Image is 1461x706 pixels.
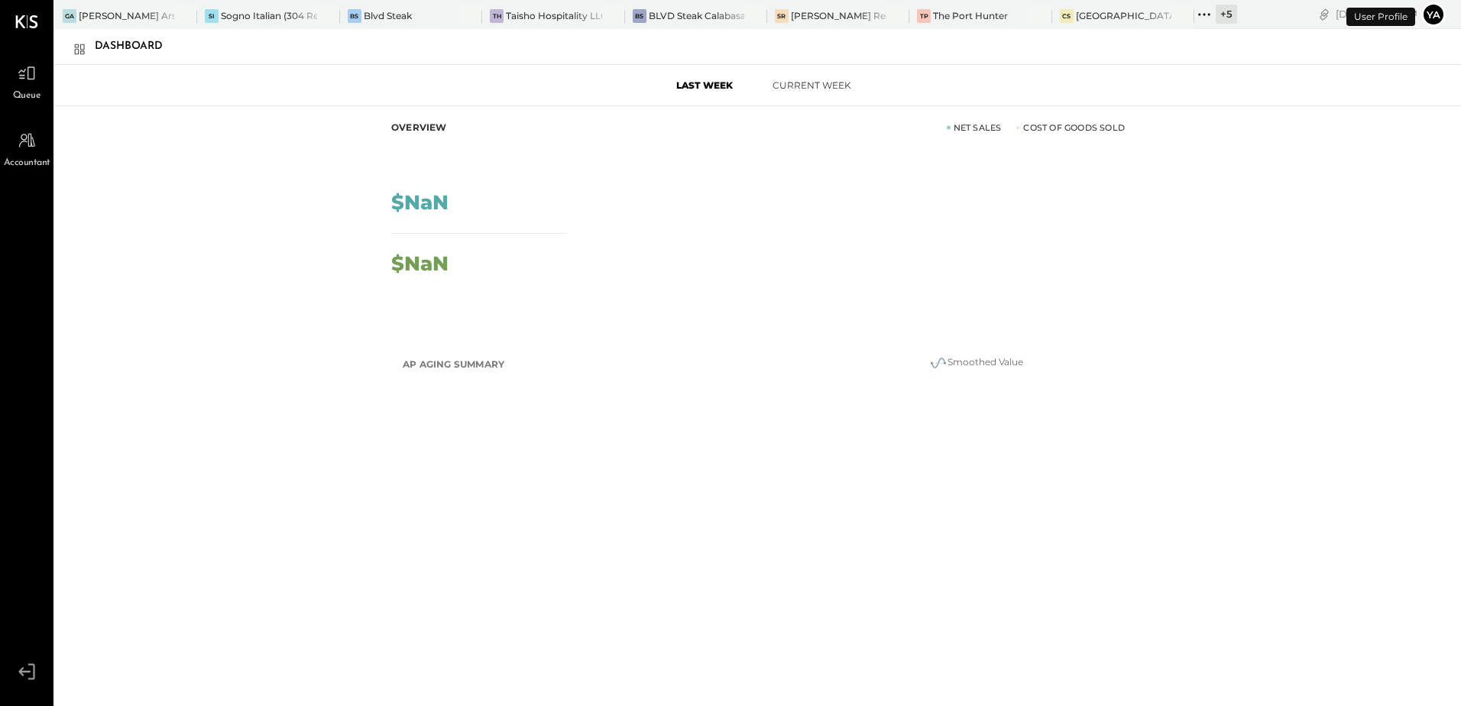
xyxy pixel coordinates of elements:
div: [GEOGRAPHIC_DATA][PERSON_NAME] [1076,9,1171,22]
div: [PERSON_NAME] Arso [79,9,174,22]
div: Dashboard [95,34,178,59]
button: Current Week [758,73,865,98]
div: GA [63,9,76,23]
div: copy link [1317,6,1332,22]
div: BS [348,9,361,23]
span: Accountant [4,157,50,170]
div: TP [917,9,931,23]
div: BS [633,9,646,23]
div: BLVD Steak Calabasas [649,9,744,22]
div: User Profile [1346,8,1415,26]
span: Queue [13,89,41,103]
a: Accountant [1,126,53,170]
div: [PERSON_NAME] Restaurant & Deli [791,9,886,22]
div: CS [1060,9,1074,23]
div: $NaN [391,254,449,274]
div: SR [775,9,789,23]
button: ya [1421,2,1446,27]
div: Smoothed Value [823,354,1129,372]
button: Last Week [651,73,758,98]
h2: AP Aging Summary [403,351,504,378]
a: Queue [1,59,53,103]
div: [DATE] [1336,7,1417,21]
div: Sogno Italian (304 Restaurant) [221,9,316,22]
div: $NaN [391,193,449,212]
div: TH [490,9,504,23]
div: Blvd Steak [364,9,412,22]
div: SI [205,9,219,23]
div: Overview [391,121,447,134]
div: + 5 [1216,5,1237,24]
div: The Port Hunter [933,9,1008,22]
div: Taisho Hospitality LLC [506,9,601,22]
div: Net Sales [947,121,1002,134]
div: Cost of Goods Sold [1016,121,1125,134]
